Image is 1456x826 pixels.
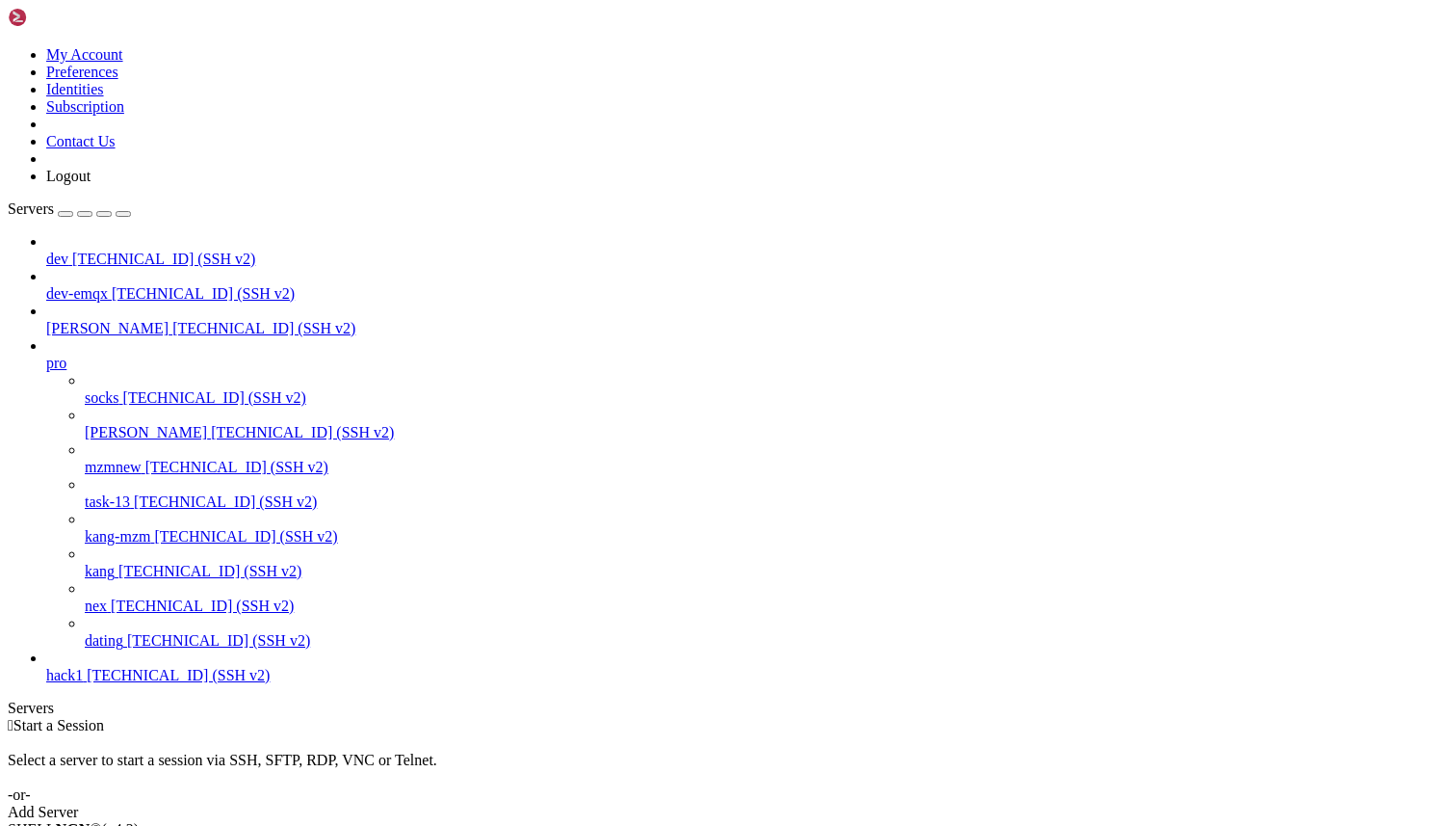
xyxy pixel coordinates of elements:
li: nex [TECHNICAL_ID] (SSH v2) [85,580,1448,615]
span: Start a Session [13,717,104,733]
span: [PERSON_NAME] [85,424,207,440]
a: dev-emqx [TECHNICAL_ID] (SSH v2) [46,285,1448,303]
span: [TECHNICAL_ID] (SSH v2) [111,598,294,614]
span: [TECHNICAL_ID] (SSH v2) [87,667,270,683]
a: task-13 [TECHNICAL_ID] (SSH v2) [85,493,1448,511]
span: hack1 [46,667,83,683]
a: Preferences [46,64,118,80]
span: [TECHNICAL_ID] (SSH v2) [134,493,317,510]
li: dev [TECHNICAL_ID] (SSH v2) [46,233,1448,268]
span: socks [85,389,119,406]
a: mzmnew [TECHNICAL_ID] (SSH v2) [85,459,1448,476]
a: dev [TECHNICAL_ID] (SSH v2) [46,251,1448,268]
a: My Account [46,46,123,63]
a: Logout [46,168,91,184]
span: dating [85,632,123,649]
span: [TECHNICAL_ID] (SSH v2) [145,459,328,475]
span: [TECHNICAL_ID] (SSH v2) [72,251,255,267]
span: Servers [8,200,54,217]
span: [TECHNICAL_ID] (SSH v2) [154,528,337,545]
li: pro [46,337,1448,650]
a: dating [TECHNICAL_ID] (SSH v2) [85,632,1448,650]
span: [TECHNICAL_ID] (SSH v2) [112,285,295,302]
span: [TECHNICAL_ID] (SSH v2) [127,632,310,649]
div: Add Server [8,804,1448,821]
li: [PERSON_NAME] [TECHNICAL_ID] (SSH v2) [46,303,1448,337]
span: mzmnew [85,459,142,475]
li: mzmnew [TECHNICAL_ID] (SSH v2) [85,441,1448,476]
span: dev [46,251,68,267]
a: kang-mzm [TECHNICAL_ID] (SSH v2) [85,528,1448,546]
span: [TECHNICAL_ID] (SSH v2) [211,424,394,440]
li: dating [TECHNICAL_ID] (SSH v2) [85,615,1448,650]
span: [TECHNICAL_ID] (SSH v2) [172,320,355,336]
a: nex [TECHNICAL_ID] (SSH v2) [85,598,1448,615]
a: hack1 [TECHNICAL_ID] (SSH v2) [46,667,1448,684]
span: dev-emqx [46,285,108,302]
a: Identities [46,81,104,97]
span: task-13 [85,493,130,510]
li: socks [TECHNICAL_ID] (SSH v2) [85,372,1448,407]
li: hack1 [TECHNICAL_ID] (SSH v2) [46,650,1448,684]
a: [PERSON_NAME] [TECHNICAL_ID] (SSH v2) [85,424,1448,441]
li: [PERSON_NAME] [TECHNICAL_ID] (SSH v2) [85,407,1448,441]
a: pro [46,355,1448,372]
span: [TECHNICAL_ID] (SSH v2) [123,389,306,406]
img: Shellngn [8,8,118,27]
span:  [8,717,13,733]
span: pro [46,355,66,371]
a: Servers [8,200,131,217]
a: socks [TECHNICAL_ID] (SSH v2) [85,389,1448,407]
a: Contact Us [46,133,116,149]
span: nex [85,598,107,614]
div: Select a server to start a session via SSH, SFTP, RDP, VNC or Telnet. -or- [8,734,1448,804]
a: Subscription [46,98,124,115]
li: kang [TECHNICAL_ID] (SSH v2) [85,546,1448,580]
span: kang-mzm [85,528,150,545]
li: task-13 [TECHNICAL_ID] (SSH v2) [85,476,1448,511]
a: [PERSON_NAME] [TECHNICAL_ID] (SSH v2) [46,320,1448,337]
span: [PERSON_NAME] [46,320,169,336]
li: kang-mzm [TECHNICAL_ID] (SSH v2) [85,511,1448,546]
div: Servers [8,700,1448,717]
span: kang [85,563,115,579]
li: dev-emqx [TECHNICAL_ID] (SSH v2) [46,268,1448,303]
span: [TECHNICAL_ID] (SSH v2) [118,563,301,579]
a: kang [TECHNICAL_ID] (SSH v2) [85,563,1448,580]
